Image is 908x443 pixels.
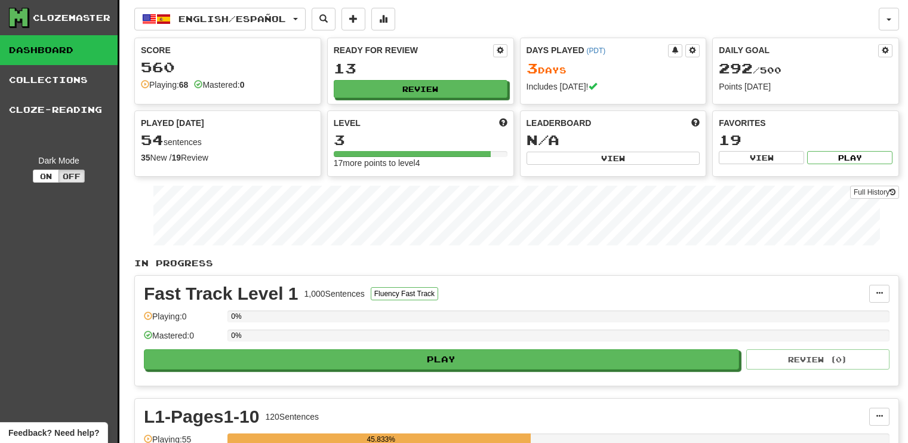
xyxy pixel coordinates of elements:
[719,117,892,129] div: Favorites
[527,152,700,165] button: View
[141,60,315,75] div: 560
[144,285,298,303] div: Fast Track Level 1
[850,186,899,199] a: Full History
[527,44,669,56] div: Days Played
[178,14,286,24] span: English / Español
[141,133,315,148] div: sentences
[8,427,99,439] span: Open feedback widget
[527,60,538,76] span: 3
[304,288,365,300] div: 1,000 Sentences
[141,152,315,164] div: New / Review
[807,151,892,164] button: Play
[371,287,438,300] button: Fluency Fast Track
[719,133,892,147] div: 19
[334,133,507,147] div: 3
[144,349,739,370] button: Play
[527,117,592,129] span: Leaderboard
[141,117,204,129] span: Played [DATE]
[527,131,559,148] span: N/A
[9,155,109,167] div: Dark Mode
[33,12,110,24] div: Clozemaster
[334,117,361,129] span: Level
[141,131,164,148] span: 54
[334,157,507,169] div: 17 more points to level 4
[312,8,336,30] button: Search sentences
[144,330,221,349] div: Mastered: 0
[33,170,59,183] button: On
[341,8,365,30] button: Add sentence to collection
[719,60,753,76] span: 292
[265,411,319,423] div: 120 Sentences
[144,310,221,330] div: Playing: 0
[144,408,259,426] div: L1-Pages1-10
[719,44,878,57] div: Daily Goal
[141,44,315,56] div: Score
[334,44,493,56] div: Ready for Review
[334,80,507,98] button: Review
[141,153,150,162] strong: 35
[371,8,395,30] button: More stats
[141,79,188,91] div: Playing:
[59,170,85,183] button: Off
[691,117,700,129] span: This week in points, UTC
[586,47,605,55] a: (PDT)
[240,80,245,90] strong: 0
[527,61,700,76] div: Day s
[134,257,899,269] p: In Progress
[194,79,244,91] div: Mastered:
[719,81,892,93] div: Points [DATE]
[179,80,189,90] strong: 68
[171,153,181,162] strong: 19
[746,349,889,370] button: Review (0)
[334,61,507,76] div: 13
[134,8,306,30] button: English/Español
[719,151,804,164] button: View
[719,65,781,75] span: / 500
[527,81,700,93] div: Includes [DATE]!
[499,117,507,129] span: Score more points to level up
